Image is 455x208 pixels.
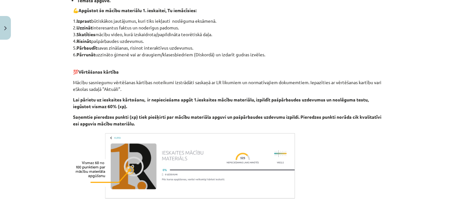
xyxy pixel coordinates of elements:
b: Lai pārietu uz ieskaites kārtošanu, ir nepieciešams apgūt 1.ieskaites mācību materiālu, izpildīt ... [73,97,369,109]
b: Apgūstot šo mācību materiālu 1. ieskaitei, Tu iemācīsies: [78,7,196,13]
p: Mācību sasniegumu vērtēšanas kārtības noteikumi izstrādāti saskaņā ar LR likumiem un normatīvajie... [73,79,382,92]
p: 💯 [73,62,382,75]
b: Risināt [76,38,91,44]
p: 1. būtiskākos jautājumus, kuri tiks iekļauti noslēguma eksāmenā. 2. interesantus faktus un noderī... [73,18,382,58]
p: 💪 [73,7,382,14]
b: Izprast [76,18,91,24]
b: Skatīties [76,31,95,37]
b: Vērtēšanas kārtība [78,69,119,75]
b: Saņemtie pieredzes punkti (xp) tiek piešķirti par mācību materiāla apguvi un pašpārbaudes uzdevum... [73,114,381,126]
b: Uzzināt [76,25,92,30]
img: icon-close-lesson-0947bae3869378f0d4975bcd49f059093ad1ed9edebbc8119c70593378902aed.svg [4,26,7,30]
b: Pārbaudīt [76,45,97,51]
b: Pārrunāt [76,52,95,57]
